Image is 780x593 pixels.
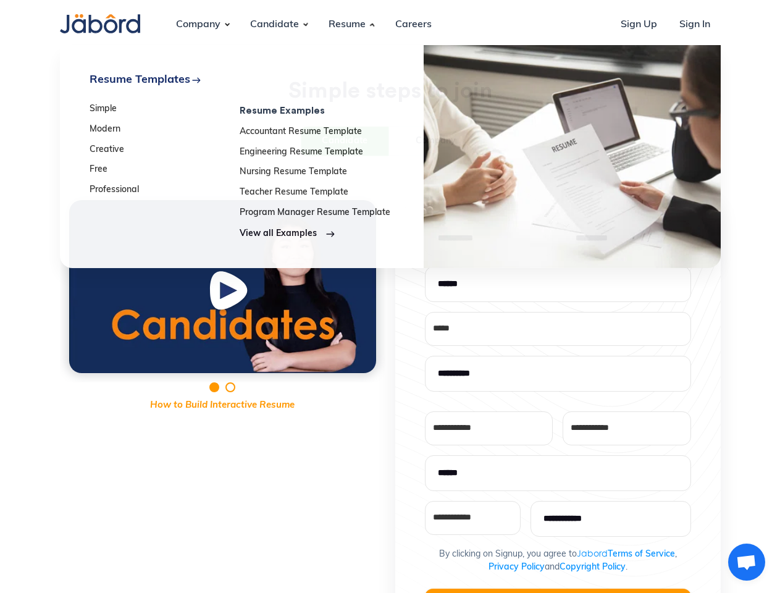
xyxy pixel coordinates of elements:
[166,8,230,41] div: Company
[90,145,232,156] a: Creative
[191,75,201,85] div: east
[240,127,390,138] a: Accountant Resume Template
[60,191,385,382] div: 1 of 2
[560,563,626,572] a: Copyright Policy
[240,8,309,41] div: Candidate
[209,382,219,392] div: Show slide 1 of 2
[69,200,376,373] a: open lightbox
[90,75,390,86] a: Resume Templateseast
[240,229,317,238] strong: View all Examples
[489,563,545,572] a: Privacy Policy
[385,8,442,41] a: Careers
[240,229,390,240] a: View all Exampleseast
[207,269,254,318] img: Play Button
[60,399,385,413] p: How to Build Interactive Resume
[60,191,385,413] div: carousel
[90,185,232,196] a: Professional
[319,8,375,41] div: Resume
[90,75,190,86] span: Resume Templates
[240,188,390,198] a: Teacher Resume Template
[669,8,720,41] a: Sign In
[240,148,390,158] a: Engineering Resume Template
[577,548,608,558] span: Jabord
[60,14,140,33] img: Jabord
[423,45,721,268] img: Resume Templates
[240,208,390,219] a: Program Manager Resume Template
[90,125,232,135] a: Modern
[240,167,390,178] a: Nursing Resume Template
[611,8,667,41] a: Sign Up
[90,104,232,115] a: Simple
[439,547,677,574] p: By clicking on Signup, you agree to , and .
[728,544,765,581] a: Open chat
[69,200,376,373] img: Candidate Thumbnail
[240,104,390,117] h4: Resume Examples
[90,165,232,175] a: Free
[577,550,675,559] a: JabordTerms of Service
[60,45,721,268] nav: Resume
[325,229,335,240] div: east
[225,382,235,392] div: Show slide 2 of 2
